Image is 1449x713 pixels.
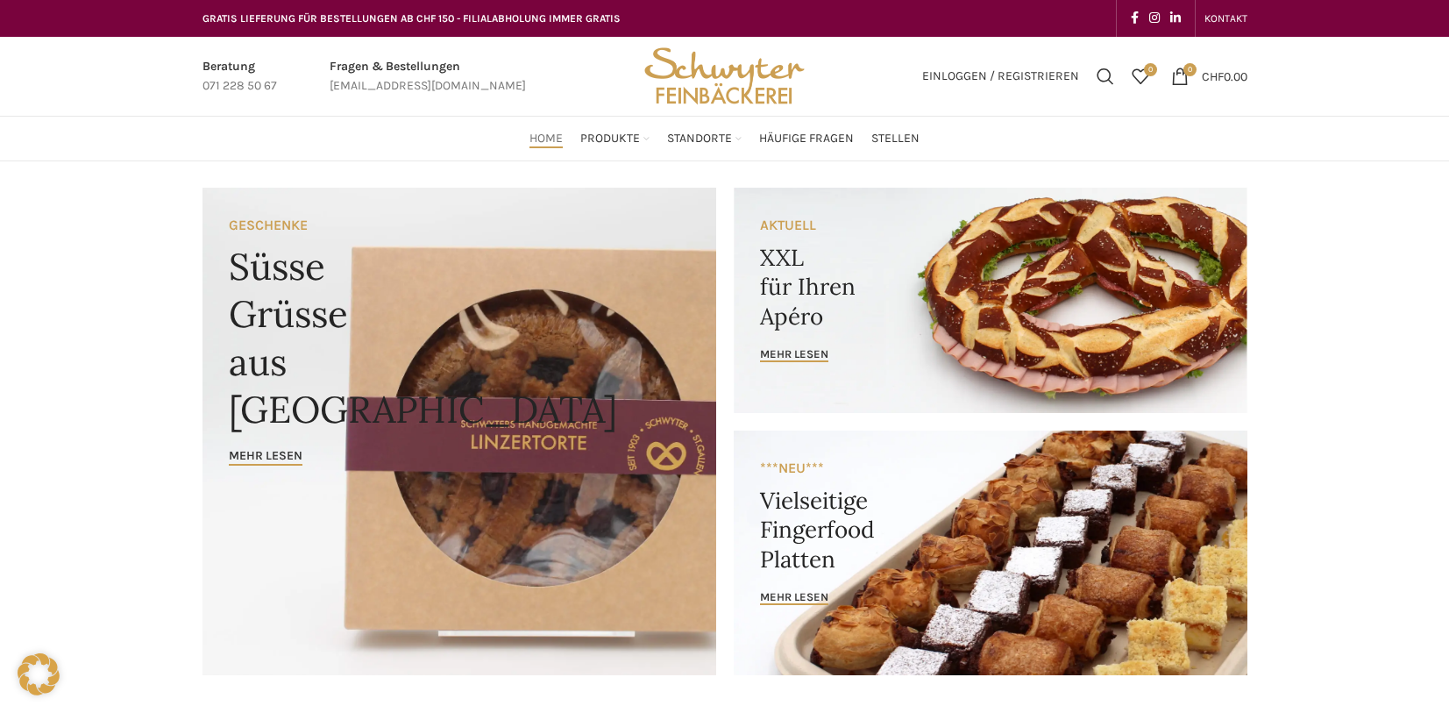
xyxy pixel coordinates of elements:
[1123,59,1158,94] a: 0
[1088,59,1123,94] a: Suchen
[580,131,640,147] span: Produkte
[1165,6,1186,31] a: Linkedin social link
[1126,6,1144,31] a: Facebook social link
[1202,68,1247,83] bdi: 0.00
[759,131,854,147] span: Häufige Fragen
[1183,63,1197,76] span: 0
[1123,59,1158,94] div: Meine Wunschliste
[871,121,920,156] a: Stellen
[759,121,854,156] a: Häufige Fragen
[1196,1,1256,36] div: Secondary navigation
[1204,12,1247,25] span: KONTAKT
[330,57,526,96] a: Infobox link
[202,57,277,96] a: Infobox link
[202,188,716,675] a: Banner link
[1162,59,1256,94] a: 0 CHF0.00
[1144,63,1157,76] span: 0
[734,188,1247,413] a: Banner link
[202,12,621,25] span: GRATIS LIEFERUNG FÜR BESTELLUNGEN AB CHF 150 - FILIALABHOLUNG IMMER GRATIS
[922,70,1079,82] span: Einloggen / Registrieren
[194,121,1256,156] div: Main navigation
[1144,6,1165,31] a: Instagram social link
[1202,68,1224,83] span: CHF
[580,121,650,156] a: Produkte
[529,121,563,156] a: Home
[734,431,1247,675] a: Banner link
[529,131,563,147] span: Home
[667,121,742,156] a: Standorte
[1204,1,1247,36] a: KONTAKT
[638,68,810,82] a: Site logo
[871,131,920,147] span: Stellen
[913,59,1088,94] a: Einloggen / Registrieren
[667,131,732,147] span: Standorte
[638,37,810,116] img: Bäckerei Schwyter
